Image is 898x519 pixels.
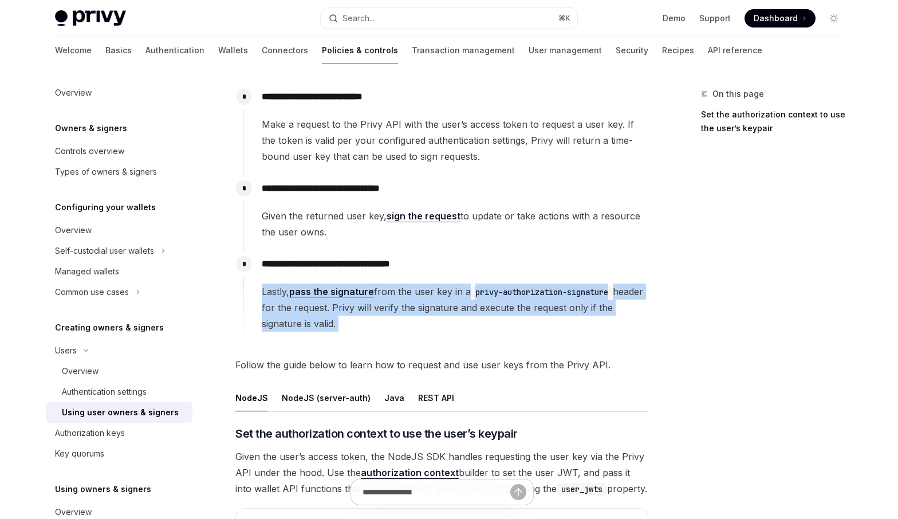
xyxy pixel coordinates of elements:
a: pass the signature [289,286,374,298]
span: Follow the guide below to learn how to request and use user keys from the Privy API. [235,357,648,373]
a: Connectors [262,37,308,64]
div: Overview [62,364,99,378]
div: Common use cases [55,285,129,299]
div: NodeJS [235,384,268,411]
div: Types of owners & signers [55,165,157,179]
a: Overview [46,361,192,382]
a: Support [699,13,731,24]
a: sign the request [387,210,460,222]
div: Key quorums [55,447,104,461]
span: ⌘ K [558,14,570,23]
h5: Configuring your wallets [55,200,156,214]
a: Overview [46,82,192,103]
span: On this page [712,87,764,101]
div: Search... [342,11,375,25]
span: Dashboard [754,13,798,24]
a: Using user owners & signers [46,402,192,423]
a: Overview [46,220,192,241]
button: Toggle dark mode [825,9,843,27]
span: Set the authorization context to use the user’s keypair [235,426,518,442]
a: Authentication [145,37,204,64]
h5: Using owners & signers [55,482,151,496]
a: Authentication settings [46,382,192,402]
button: Toggle Common use cases section [46,282,192,302]
button: Send message [510,484,526,500]
a: Key quorums [46,443,192,464]
input: Ask a question... [363,479,510,505]
button: Open search [321,8,577,29]
a: Welcome [55,37,92,64]
div: Authorization keys [55,426,125,440]
img: light logo [55,10,126,26]
div: Controls overview [55,144,124,158]
h5: Creating owners & signers [55,321,164,335]
div: Using user owners & signers [62,406,179,419]
div: Java [384,384,404,411]
a: Managed wallets [46,261,192,282]
a: User management [529,37,602,64]
div: Authentication settings [62,385,147,399]
a: Wallets [218,37,248,64]
a: Controls overview [46,141,192,162]
h5: Owners & signers [55,121,127,135]
a: API reference [708,37,762,64]
span: Lastly, from the user key in a header for the request. Privy will verify the signature and execut... [262,284,648,332]
a: Security [616,37,648,64]
div: Overview [55,86,92,100]
div: Self-custodial user wallets [55,244,154,258]
span: Given the returned user key, to update or take actions with a resource the user owns. [262,208,648,240]
div: Overview [55,223,92,237]
a: Policies & controls [322,37,398,64]
span: Given the user’s access token, the NodeJS SDK handles requesting the user key via the Privy API u... [235,449,648,497]
a: Transaction management [412,37,515,64]
a: Recipes [662,37,694,64]
div: Users [55,344,77,357]
button: Toggle Users section [46,340,192,361]
a: Demo [663,13,686,24]
button: Toggle Self-custodial user wallets section [46,241,192,261]
code: privy-authorization-signature [471,286,613,298]
a: Basics [105,37,132,64]
div: NodeJS (server-auth) [282,384,371,411]
div: REST API [418,384,454,411]
div: Managed wallets [55,265,119,278]
div: Overview [55,505,92,519]
a: Dashboard [745,9,816,27]
a: Set the authorization context to use the user’s keypair [701,105,852,137]
span: Make a request to the Privy API with the user’s access token to request a user key. If the token ... [262,116,648,164]
a: Types of owners & signers [46,162,192,182]
a: authorization context [361,467,459,479]
a: Authorization keys [46,423,192,443]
